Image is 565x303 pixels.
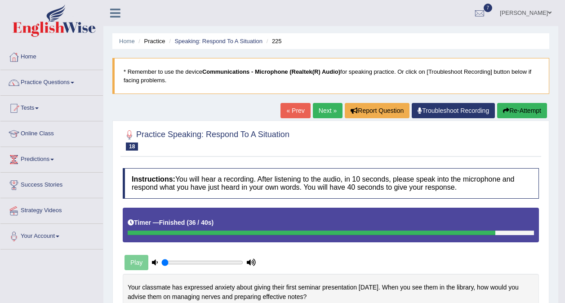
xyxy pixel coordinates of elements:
[119,38,135,45] a: Home
[313,103,343,118] a: Next »
[212,219,214,226] b: )
[497,103,547,118] button: Re-Attempt
[0,121,103,144] a: Online Class
[136,37,165,45] li: Practice
[202,68,340,75] b: Communications - Microphone (Realtek(R) Audio)
[159,219,185,226] b: Finished
[345,103,409,118] button: Report Question
[123,128,289,151] h2: Practice Speaking: Respond To A Situation
[280,103,310,118] a: « Prev
[174,38,262,45] a: Speaking: Respond To A Situation
[412,103,495,118] a: Troubleshoot Recording
[0,147,103,169] a: Predictions
[0,198,103,221] a: Strategy Videos
[0,224,103,246] a: Your Account
[0,173,103,195] a: Success Stories
[187,219,189,226] b: (
[0,70,103,93] a: Practice Questions
[484,4,493,12] span: 7
[132,175,175,183] b: Instructions:
[0,45,103,67] a: Home
[128,219,214,226] h5: Timer —
[0,96,103,118] a: Tests
[123,168,539,198] h4: You will hear a recording. After listening to the audio, in 10 seconds, please speak into the mic...
[126,143,138,151] span: 18
[112,58,549,94] blockquote: * Remember to use the device for speaking practice. Or click on [Troubleshoot Recording] button b...
[189,219,212,226] b: 36 / 40s
[264,37,282,45] li: 225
